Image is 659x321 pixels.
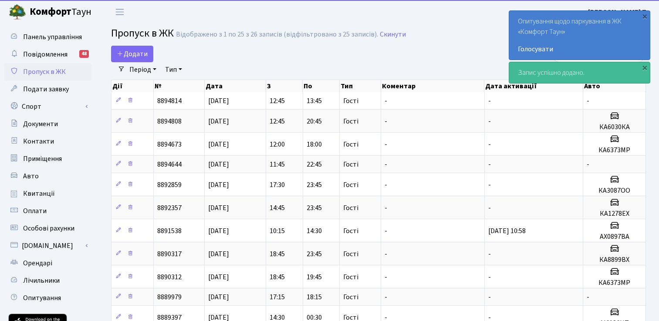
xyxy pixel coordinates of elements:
[340,80,382,92] th: Тип
[270,272,285,282] span: 18:45
[270,140,285,149] span: 12:00
[117,49,148,59] span: Додати
[208,292,229,302] span: [DATE]
[270,180,285,190] span: 17:30
[4,98,91,115] a: Спорт
[587,279,642,287] h5: КА6373МР
[23,67,66,77] span: Пропуск в ЖК
[307,117,322,126] span: 20:45
[343,251,358,257] span: Гості
[270,226,285,236] span: 10:15
[4,202,91,220] a: Оплати
[587,123,642,131] h5: КА6030КА
[4,167,91,185] a: Авто
[518,44,641,54] a: Голосувати
[270,203,285,213] span: 14:45
[587,96,589,106] span: -
[208,96,229,106] span: [DATE]
[307,140,322,149] span: 18:00
[157,272,182,282] span: 8890312
[380,30,406,39] a: Скинути
[385,226,387,236] span: -
[587,160,589,169] span: -
[587,210,642,218] h5: КА1278ЕХ
[30,5,71,19] b: Комфорт
[30,5,91,20] span: Таун
[4,254,91,272] a: Орендарі
[488,117,491,126] span: -
[583,80,646,92] th: Авто
[343,161,358,168] span: Гості
[343,274,358,281] span: Гості
[343,314,358,321] span: Гості
[270,117,285,126] span: 12:45
[23,32,82,42] span: Панель управління
[4,133,91,150] a: Контакти
[154,80,204,92] th: №
[23,137,54,146] span: Контакти
[385,203,387,213] span: -
[307,226,322,236] span: 14:30
[109,5,131,19] button: Переключити навігацію
[23,293,61,303] span: Опитування
[381,80,484,92] th: Коментар
[23,206,47,216] span: Оплати
[385,249,387,259] span: -
[208,140,229,149] span: [DATE]
[208,203,229,213] span: [DATE]
[307,160,322,169] span: 22:45
[176,30,378,39] div: Відображено з 1 по 25 з 26 записів (відфільтровано з 25 записів).
[270,160,285,169] span: 11:45
[587,256,642,264] h5: КА8899ВХ
[208,160,229,169] span: [DATE]
[640,63,649,72] div: ×
[205,80,267,92] th: Дата
[23,171,39,181] span: Авто
[4,150,91,167] a: Приміщення
[4,237,91,254] a: [DOMAIN_NAME]
[23,258,52,268] span: Орендарі
[307,249,322,259] span: 23:45
[307,272,322,282] span: 19:45
[307,96,322,106] span: 13:45
[588,7,649,17] a: [PERSON_NAME] П.
[343,181,358,188] span: Гості
[385,140,387,149] span: -
[640,12,649,20] div: ×
[4,46,91,63] a: Повідомлення48
[4,289,91,307] a: Опитування
[343,204,358,211] span: Гості
[157,96,182,106] span: 8894814
[307,203,322,213] span: 23:45
[488,96,491,106] span: -
[488,160,491,169] span: -
[79,50,89,58] div: 48
[488,180,491,190] span: -
[157,226,182,236] span: 8891538
[23,50,68,59] span: Повідомлення
[126,62,160,77] a: Період
[270,292,285,302] span: 17:15
[4,115,91,133] a: Документи
[208,117,229,126] span: [DATE]
[157,117,182,126] span: 8894808
[509,62,650,83] div: Запис успішно додано.
[157,140,182,149] span: 8894673
[23,189,55,198] span: Квитанції
[157,292,182,302] span: 8889979
[270,96,285,106] span: 12:45
[488,292,491,302] span: -
[111,26,174,41] span: Пропуск в ЖК
[4,63,91,80] a: Пропуск в ЖК
[385,96,387,106] span: -
[157,160,182,169] span: 8894644
[385,272,387,282] span: -
[343,294,358,301] span: Гості
[488,203,491,213] span: -
[23,276,60,285] span: Лічильники
[4,185,91,202] a: Квитанції
[587,146,642,154] h5: КА6373МР
[208,249,229,259] span: [DATE]
[587,292,589,302] span: -
[23,84,69,94] span: Подати заявку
